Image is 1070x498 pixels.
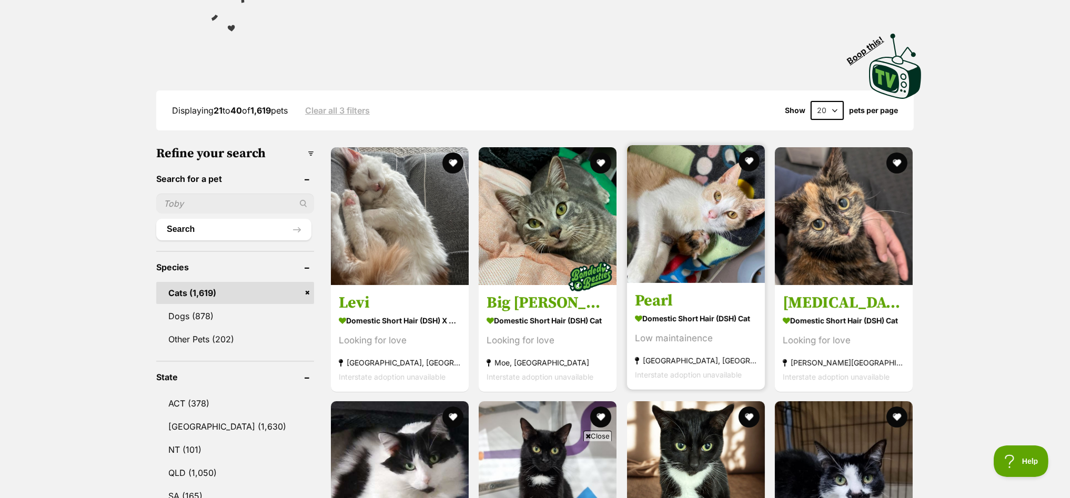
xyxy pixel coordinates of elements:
span: Interstate adoption unavailable [783,372,890,381]
button: favourite [886,153,907,174]
button: favourite [739,150,760,171]
button: favourite [591,406,612,428]
div: Looking for love [783,333,905,347]
span: Close [583,431,612,441]
button: favourite [442,153,463,174]
div: Looking for love [339,333,461,347]
h3: Pearl [635,290,757,310]
a: QLD (1,050) [156,462,314,484]
strong: [GEOGRAPHIC_DATA], [GEOGRAPHIC_DATA] [635,353,757,367]
img: Pearl - Domestic Short Hair (DSH) Cat [627,145,765,283]
button: favourite [591,153,612,174]
span: Interstate adoption unavailable [339,372,446,381]
button: Search [156,219,311,240]
a: NT (101) [156,439,314,461]
strong: Moe, [GEOGRAPHIC_DATA] [487,355,609,369]
h3: Refine your search [156,146,314,161]
div: Looking for love [487,333,609,347]
iframe: Advertisement [344,445,726,493]
h3: Levi [339,292,461,312]
a: Dogs (878) [156,305,314,327]
strong: 1,619 [250,105,271,116]
img: Tartar - Domestic Short Hair (DSH) Cat [775,147,913,285]
span: Interstate adoption unavailable [635,370,742,379]
button: favourite [442,406,463,428]
img: PetRescue TV logo [869,34,922,99]
strong: Domestic Short Hair (DSH) Cat [783,312,905,328]
iframe: Help Scout Beacon - Open [994,445,1049,477]
a: Big [PERSON_NAME] & [PERSON_NAME] Domestic Short Hair (DSH) Cat Looking for love Moe, [GEOGRAPHIC... [479,284,617,391]
span: Interstate adoption unavailable [487,372,593,381]
a: Cats (1,619) [156,282,314,304]
strong: [PERSON_NAME][GEOGRAPHIC_DATA], [GEOGRAPHIC_DATA] [783,355,905,369]
a: [GEOGRAPHIC_DATA] (1,630) [156,415,314,438]
a: Boop this! [869,24,922,101]
strong: Domestic Short Hair (DSH) x Devon Rex Cat [339,312,461,328]
a: Pearl Domestic Short Hair (DSH) Cat Low maintainence [GEOGRAPHIC_DATA], [GEOGRAPHIC_DATA] Interst... [627,282,765,389]
a: Clear all 3 filters [305,106,370,115]
span: Show [785,106,805,115]
div: Low maintainence [635,331,757,345]
a: ACT (378) [156,392,314,414]
button: favourite [886,406,907,428]
img: Big Ted & Little Roger - Domestic Short Hair (DSH) Cat [479,147,617,285]
a: [MEDICAL_DATA] Domestic Short Hair (DSH) Cat Looking for love [PERSON_NAME][GEOGRAPHIC_DATA], [GE... [775,284,913,391]
img: bonded besties [564,250,617,302]
span: Displaying to of pets [172,105,288,116]
h3: Big [PERSON_NAME] & [PERSON_NAME] [487,292,609,312]
input: Toby [156,194,314,214]
header: State [156,372,314,382]
img: Levi - Domestic Short Hair (DSH) x Devon Rex Cat [331,147,469,285]
a: Other Pets (202) [156,328,314,350]
strong: Domestic Short Hair (DSH) Cat [487,312,609,328]
header: Search for a pet [156,174,314,184]
h3: [MEDICAL_DATA] [783,292,905,312]
button: favourite [739,406,760,428]
strong: 40 [230,105,242,116]
label: pets per page [849,106,898,115]
header: Species [156,262,314,272]
strong: 21 [214,105,223,116]
strong: Domestic Short Hair (DSH) Cat [635,310,757,326]
strong: [GEOGRAPHIC_DATA], [GEOGRAPHIC_DATA] [339,355,461,369]
span: Boop this! [845,28,894,66]
a: Levi Domestic Short Hair (DSH) x Devon Rex Cat Looking for love [GEOGRAPHIC_DATA], [GEOGRAPHIC_DA... [331,284,469,391]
